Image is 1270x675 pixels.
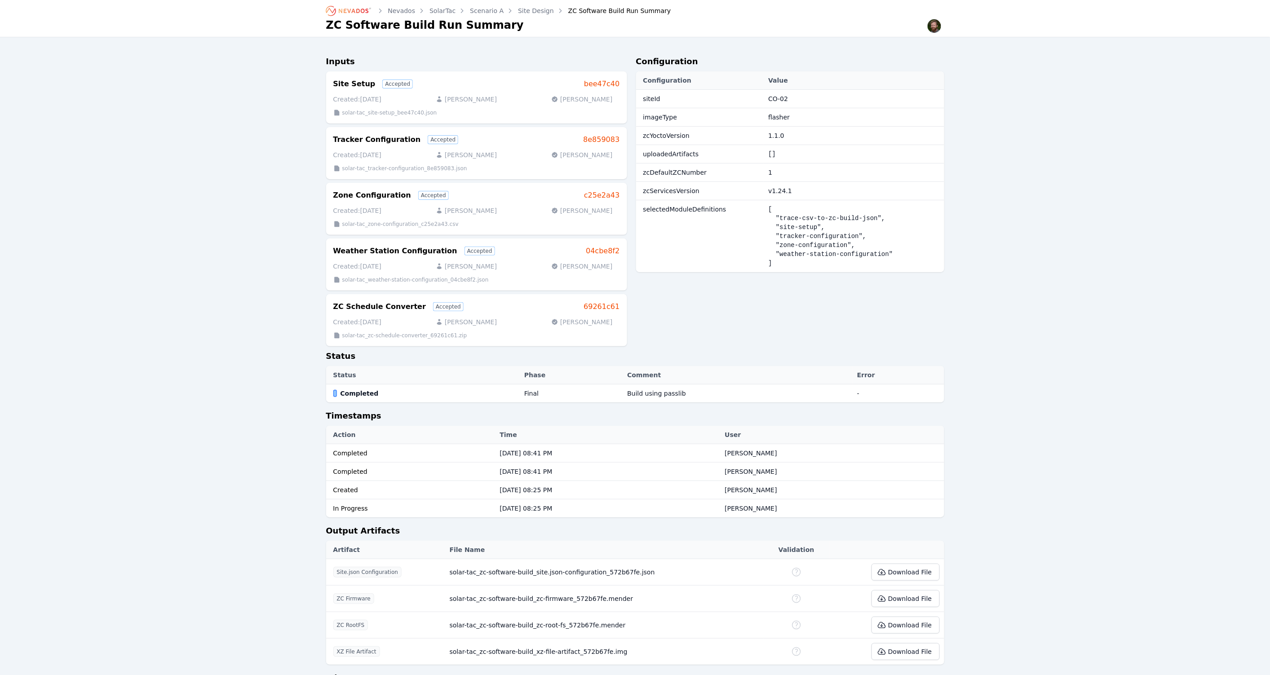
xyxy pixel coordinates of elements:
div: Accepted [382,79,413,88]
td: [DATE] 08:41 PM [496,463,721,481]
span: solar-tac_zc-software-build_site.json-configuration_572b67fe.json [450,569,655,576]
th: File Name [445,541,763,559]
pre: [] [768,150,939,159]
td: [DATE] 08:25 PM [496,499,721,518]
div: Accepted [428,135,458,144]
pre: [ "trace-csv-to-zc-build-json", "site-setup", "tracker-configuration", "zone-configuration", "wea... [768,205,939,268]
p: solar-tac_site-setup_bee47c40.json [342,109,437,116]
h3: ZC Schedule Converter [333,301,426,312]
th: Action [326,426,496,444]
span: ZC RootFS [333,620,368,631]
p: [PERSON_NAME] [551,318,612,326]
th: Configuration [636,71,764,90]
th: Time [496,426,721,444]
span: solar-tac_zc-software-build_zc-firmware_572b67fe.mender [450,595,633,602]
button: Download File [872,643,939,660]
p: solar-tac_tracker-configuration_8e859083.json [342,165,467,172]
a: bee47c40 [584,79,620,89]
p: Created: [DATE] [333,95,381,104]
div: Completed [333,449,491,458]
td: Build using passlib [623,384,853,403]
td: [PERSON_NAME] [721,499,944,518]
div: Accepted [465,247,495,256]
th: Validation [763,541,830,559]
td: 1 [764,163,944,182]
p: Created: [DATE] [333,206,381,215]
div: No Schema [791,593,802,604]
p: Created: [DATE] [333,262,381,271]
td: flasher [764,108,944,127]
p: solar-tac_weather-station-configuration_04cbe8f2.json [342,276,489,283]
span: uploadedArtifacts [643,150,699,158]
p: [PERSON_NAME] [436,262,497,271]
nav: Breadcrumb [326,4,671,18]
th: Value [764,71,944,90]
h1: ZC Software Build Run Summary [326,18,524,32]
button: Download File [872,590,939,607]
a: 69261c61 [584,301,620,312]
p: Created: [DATE] [333,150,381,159]
div: No Schema [791,646,802,657]
span: ZC Firmware [333,593,374,604]
p: solar-tac_zone-configuration_c25e2a43.csv [342,221,459,228]
div: Accepted [433,302,464,311]
button: Download File [872,564,939,581]
th: Status [326,366,520,384]
img: Sam Prest [927,19,942,33]
a: 8e859083 [583,134,620,145]
th: User [721,426,944,444]
p: Created: [DATE] [333,318,381,326]
div: In Progress [333,504,491,513]
h3: Weather Station Configuration [333,246,457,256]
div: Final [524,389,539,398]
td: [DATE] 08:25 PM [496,481,721,499]
a: SolarTac [429,6,456,15]
th: Phase [520,366,623,384]
button: Download File [872,617,939,634]
h2: Output Artifacts [326,525,944,541]
td: CO-02 [764,90,944,108]
h3: Tracker Configuration [333,134,421,145]
a: Scenario A [470,6,504,15]
p: [PERSON_NAME] [436,95,497,104]
td: [PERSON_NAME] [721,444,944,463]
div: Accepted [418,191,449,200]
h2: Inputs [326,55,627,71]
p: [PERSON_NAME] [551,262,612,271]
h3: Zone Configuration [333,190,411,201]
p: [PERSON_NAME] [436,150,497,159]
span: selectedModuleDefinitions [643,206,726,213]
td: [PERSON_NAME] [721,463,944,481]
div: ZC Software Build Run Summary [556,6,671,15]
div: No Schema [791,620,802,631]
h2: Status [326,350,944,366]
a: c25e2a43 [584,190,620,201]
p: [PERSON_NAME] [551,150,612,159]
a: 04cbe8f2 [586,246,620,256]
span: zcYoctoVersion [643,132,690,139]
span: imageType [643,114,677,121]
td: [DATE] 08:41 PM [496,444,721,463]
td: [PERSON_NAME] [721,481,944,499]
span: XZ File Artifact [333,646,380,657]
h2: Configuration [636,55,944,71]
div: Completed [333,467,491,476]
p: [PERSON_NAME] [551,206,612,215]
a: Nevados [388,6,416,15]
th: Error [853,366,944,384]
td: - [853,384,944,403]
span: zcDefaultZCNumber [643,169,707,176]
a: Site Design [518,6,554,15]
h3: Site Setup [333,79,376,89]
th: Artifact [326,541,445,559]
td: 1.1.0 [764,127,944,145]
span: solar-tac_zc-software-build_xz-file-artifact_572b67fe.img [450,648,628,655]
p: [PERSON_NAME] [436,318,497,326]
h2: Timestamps [326,410,944,426]
span: zcServicesVersion [643,187,700,194]
p: solar-tac_zc-schedule-converter_69261c61.zip [342,332,467,339]
div: No Schema [791,567,802,578]
p: [PERSON_NAME] [436,206,497,215]
td: v1.24.1 [764,182,944,200]
p: [PERSON_NAME] [551,95,612,104]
